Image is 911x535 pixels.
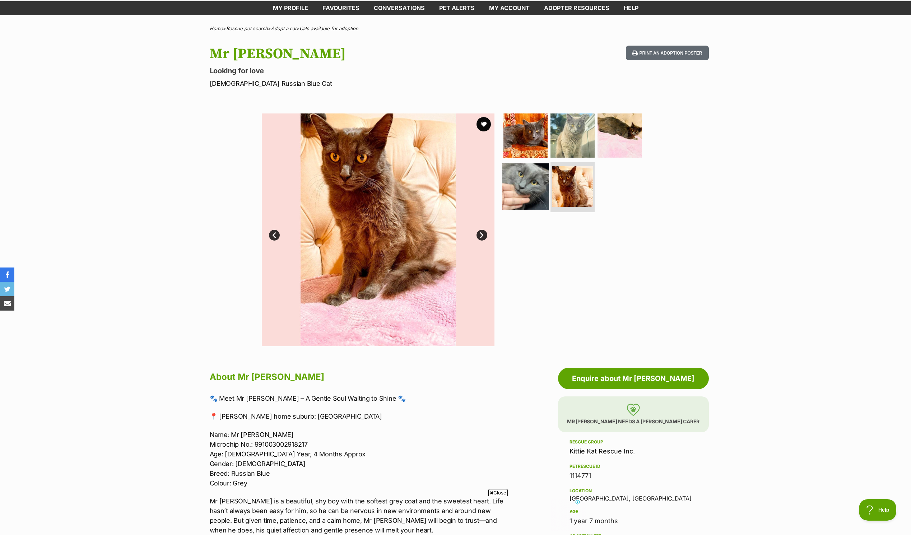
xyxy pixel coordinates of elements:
p: Looking for love [210,66,513,76]
button: favourite [477,117,491,131]
p: [DEMOGRAPHIC_DATA] Russian Blue Cat [210,79,513,88]
img: Photo of Mr Mittens [550,113,595,158]
a: My account [482,1,537,15]
a: My profile [266,1,315,15]
iframe: Help Scout Beacon - Open [859,499,897,521]
img: foster-care-31f2a1ccfb079a48fc4dc6d2a002ce68c6d2b76c7ccb9e0da61f6cd5abbf869a.svg [627,404,640,416]
p: Mr [PERSON_NAME] needs a [PERSON_NAME] carer [558,396,709,432]
a: conversations [367,1,432,15]
img: consumer-privacy-logo.png [1,1,6,6]
span: Close [488,489,508,496]
img: Photo of Mr Mittens [502,163,549,209]
img: Photo of Mr Mittens [262,113,494,346]
div: PetRescue ID [570,464,697,469]
a: Rescue pet search [226,25,268,31]
div: Age [570,509,697,515]
div: [GEOGRAPHIC_DATA], [GEOGRAPHIC_DATA] [570,487,697,502]
button: Print an adoption poster [626,46,708,60]
a: Prev [269,230,280,241]
a: Cats available for adoption [299,25,358,31]
div: Location [570,488,697,494]
p: Name: Mr [PERSON_NAME] Microchip No.: 991003002918217 Age: [DEMOGRAPHIC_DATA] Year, 4 Months Appr... [210,430,506,488]
p: 🐾 Meet Mr [PERSON_NAME] – A Gentle Soul Waiting to Shine 🐾 [210,394,506,403]
p: 📍 [PERSON_NAME] home suburb: [GEOGRAPHIC_DATA] [210,411,506,421]
img: Photo of Mr Mittens [552,166,593,207]
a: Help [617,1,646,15]
img: Photo of Mr Mittens [503,113,548,158]
a: Adopter resources [537,1,617,15]
iframe: Advertisement [325,499,586,531]
p: Mr [PERSON_NAME] is a beautiful, shy boy with the softest grey coat and the sweetest heart. Life ... [210,496,506,535]
img: Photo of Mr Mittens [598,113,642,158]
a: Home [210,25,223,31]
a: Pet alerts [432,1,482,15]
a: Enquire about Mr [PERSON_NAME] [558,368,709,389]
a: Next [477,230,487,241]
h1: Mr [PERSON_NAME] [210,46,513,62]
a: Kittie Kat Rescue Inc. [570,447,635,455]
div: Rescue group [570,439,697,445]
div: 1114771 [570,471,697,481]
div: > > > [192,26,720,31]
div: 1 year 7 months [570,516,697,526]
a: Favourites [315,1,367,15]
a: Adopt a cat [271,25,296,31]
h2: About Mr [PERSON_NAME] [210,369,506,385]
